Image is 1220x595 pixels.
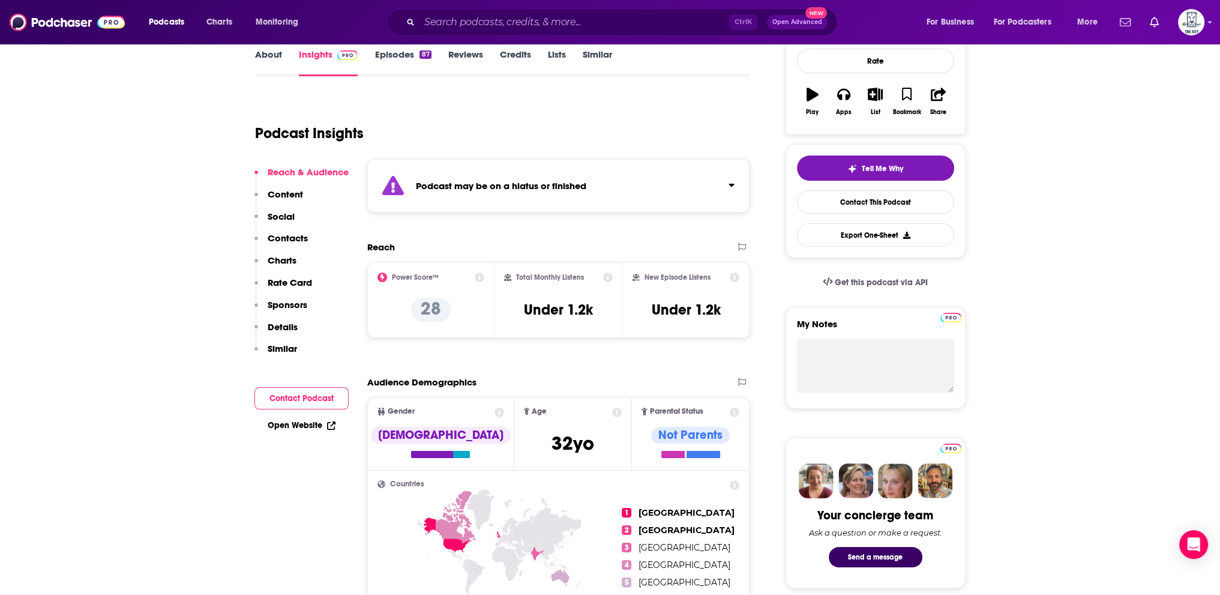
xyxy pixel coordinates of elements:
p: Contacts [268,232,308,244]
button: open menu [986,13,1069,32]
div: [DEMOGRAPHIC_DATA] [371,427,511,444]
span: Countries [390,480,424,488]
span: Logged in as TheKeyPR [1178,9,1204,35]
div: Your concierge team [817,508,933,523]
button: Sponsors [254,299,307,321]
p: Sponsors [268,299,307,310]
strong: Podcast may be on a hiatus or finished [416,180,586,192]
span: [GEOGRAPHIC_DATA] [639,525,735,536]
a: Credits [500,49,531,76]
span: [GEOGRAPHIC_DATA] [639,507,735,518]
span: 5 [622,578,631,587]
span: 32 yo [551,432,594,455]
p: Rate Card [268,277,312,288]
button: open menu [140,13,200,32]
span: Tell Me Why [862,164,903,174]
button: open menu [1069,13,1113,32]
a: About [255,49,282,76]
div: Share [930,109,946,116]
label: My Notes [797,318,954,339]
a: Pro website [940,311,961,322]
button: Details [254,321,298,343]
a: InsightsPodchaser Pro [299,49,358,76]
img: Barbara Profile [838,464,873,498]
a: Show notifications dropdown [1115,12,1135,32]
span: Open Advanced [772,19,822,25]
span: Gender [388,408,415,415]
section: Click to expand status details [367,159,750,213]
button: List [859,80,891,123]
img: Podchaser Pro [337,50,358,60]
a: Lists [548,49,566,76]
button: Content [254,189,303,211]
span: Ctrl K [729,14,757,30]
span: New [805,7,827,19]
div: List [871,109,880,116]
p: Reach & Audience [268,166,349,178]
button: Contacts [254,232,308,255]
h3: Under 1.2k [524,301,593,319]
button: Contact Podcast [254,387,349,409]
button: Charts [254,255,296,277]
img: Podchaser Pro [940,444,961,453]
div: Bookmark [892,109,921,116]
h1: Podcast Insights [255,124,364,142]
p: Charts [268,255,296,266]
img: Podchaser Pro [940,313,961,322]
button: Reach & Audience [254,166,349,189]
h2: New Episode Listens [645,273,711,282]
h2: Total Monthly Listens [516,273,584,282]
span: Parental Status [650,408,703,415]
div: Ask a question or make a request. [809,528,942,537]
input: Search podcasts, credits, & more... [419,13,729,32]
h2: Audience Demographics [367,376,476,388]
button: Play [797,80,828,123]
p: Social [268,211,295,222]
h2: Power Score™ [392,273,439,282]
h3: Under 1.2k [652,301,721,319]
span: 1 [622,508,631,518]
span: Monitoring [256,14,298,31]
div: Not Parents [651,427,730,444]
img: Jules Profile [878,464,913,498]
a: Pro website [940,442,961,453]
p: Content [268,189,303,200]
span: Age [532,408,547,415]
span: [GEOGRAPHIC_DATA] [639,577,730,588]
p: Details [268,321,298,333]
span: For Business [927,14,974,31]
button: Bookmark [891,80,922,123]
p: 28 [411,298,451,322]
button: Rate Card [254,277,312,299]
div: Open Intercom Messenger [1179,530,1208,559]
a: Reviews [448,49,483,76]
a: Charts [199,13,239,32]
span: Podcasts [149,14,184,31]
img: Sydney Profile [799,464,834,498]
span: 2 [622,525,631,535]
span: [GEOGRAPHIC_DATA] [639,542,730,553]
div: Apps [836,109,852,116]
button: Social [254,211,295,233]
span: Get this podcast via API [835,277,928,288]
h2: Reach [367,241,395,253]
img: User Profile [1178,9,1204,35]
button: Apps [828,80,859,123]
span: Charts [206,14,232,31]
a: Similar [583,49,612,76]
div: 87 [419,50,431,59]
button: Open AdvancedNew [767,15,828,29]
button: Show profile menu [1178,9,1204,35]
img: Jon Profile [918,464,952,498]
div: Play [806,109,819,116]
button: Send a message [829,547,922,567]
button: open menu [918,13,989,32]
a: Open Website [268,420,335,430]
a: Get this podcast via API [813,268,938,297]
a: Contact This Podcast [797,190,954,214]
a: Show notifications dropdown [1145,12,1164,32]
span: For Podcasters [994,14,1051,31]
img: Podchaser - Follow, Share and Rate Podcasts [10,11,125,34]
button: Similar [254,343,297,365]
